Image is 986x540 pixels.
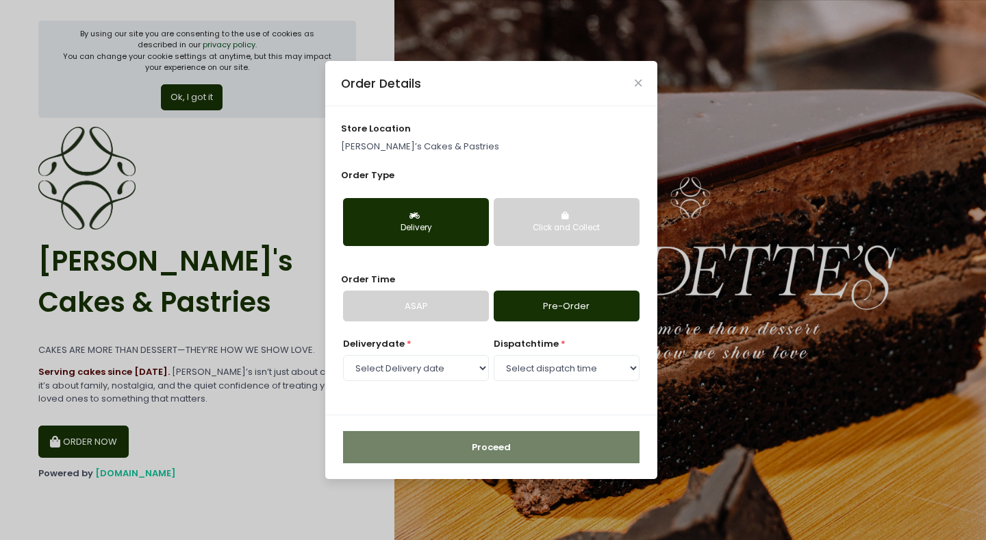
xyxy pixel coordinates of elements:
div: Click and Collect [503,222,630,234]
button: Proceed [343,431,640,464]
button: Delivery [343,198,489,246]
span: Order Time [341,273,395,286]
div: Delivery [353,222,479,234]
span: dispatch time [494,337,559,350]
button: Close [635,79,642,86]
span: Delivery date [343,337,405,350]
span: Order Type [341,169,394,182]
a: ASAP [343,291,489,322]
div: Order Details [341,75,421,93]
span: store location [341,122,411,135]
a: Pre-Order [494,291,640,322]
p: [PERSON_NAME]’s Cakes & Pastries [341,140,642,154]
button: Click and Collect [494,198,640,246]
